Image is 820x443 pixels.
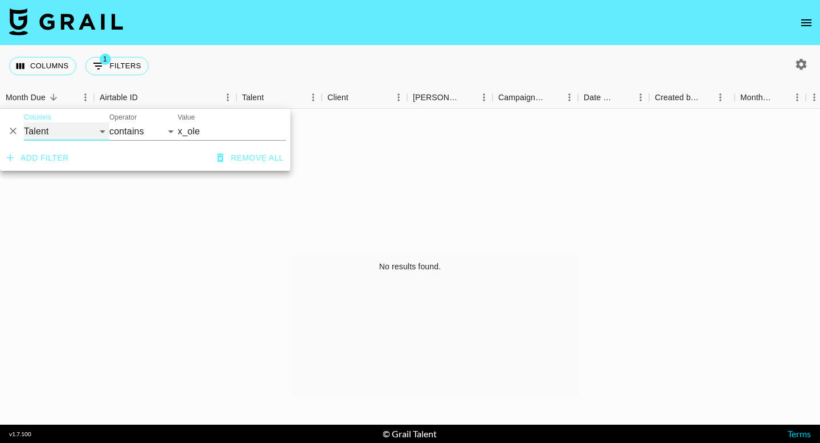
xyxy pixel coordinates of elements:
[498,87,545,109] div: Campaign (Type)
[616,89,632,105] button: Sort
[383,428,437,440] div: © Grail Talent
[493,87,578,109] div: Campaign (Type)
[712,89,729,106] button: Menu
[242,87,264,109] div: Talent
[24,113,51,122] label: Columns
[2,147,73,169] button: Add filter
[46,89,61,105] button: Sort
[699,89,715,105] button: Sort
[5,122,22,140] button: Delete
[138,89,154,105] button: Sort
[649,87,735,109] div: Created by Grail Team
[773,89,789,105] button: Sort
[561,89,578,106] button: Menu
[178,122,286,141] input: Filter value
[109,113,137,122] label: Operator
[584,87,616,109] div: Date Created
[264,89,280,105] button: Sort
[327,87,348,109] div: Client
[322,87,407,109] div: Client
[795,11,818,34] button: open drawer
[6,87,46,109] div: Month Due
[460,89,475,105] button: Sort
[305,89,322,106] button: Menu
[9,8,123,35] img: Grail Talent
[100,87,138,109] div: Airtable ID
[632,89,649,106] button: Menu
[178,113,195,122] label: Value
[236,87,322,109] div: Talent
[578,87,649,109] div: Date Created
[94,87,236,109] div: Airtable ID
[9,57,76,75] button: Select columns
[219,89,236,106] button: Menu
[735,87,806,109] div: Month Due
[100,54,111,65] span: 1
[9,430,31,438] div: v 1.7.100
[212,147,288,169] button: Remove all
[77,89,94,106] button: Menu
[545,89,561,105] button: Sort
[348,89,364,105] button: Sort
[390,89,407,106] button: Menu
[85,57,149,75] button: Show filters
[407,87,493,109] div: Booker
[475,89,493,106] button: Menu
[655,87,699,109] div: Created by Grail Team
[788,428,811,439] a: Terms
[740,87,773,109] div: Month Due
[413,87,460,109] div: [PERSON_NAME]
[789,89,806,106] button: Menu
